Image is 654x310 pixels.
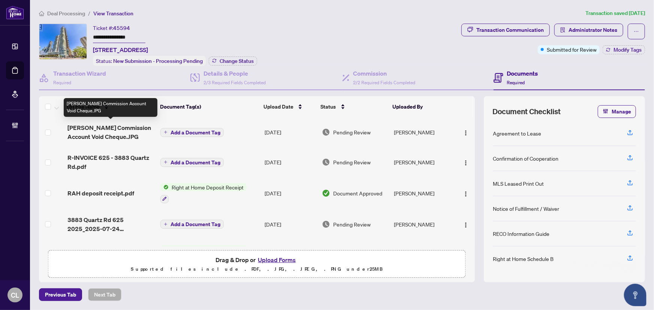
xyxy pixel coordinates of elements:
h4: Details & People [204,69,266,78]
img: Status Icon [160,183,169,191]
button: Manage [598,105,636,118]
td: [DATE] [262,147,319,177]
img: Logo [463,191,469,197]
th: Upload Date [260,96,318,117]
button: Add a Document Tag [160,158,224,167]
button: Add a Document Tag [160,157,224,167]
span: Required [507,80,525,85]
div: Transaction Communication [476,24,544,36]
span: Required [53,80,71,85]
th: (5) File Name [64,96,157,117]
span: 3883 Quartz Rd 625 2025_2025-07-24 20_43_58.pdf [67,215,154,233]
span: Document Checklist [493,106,561,117]
div: Confirmation of Cooperation [493,154,558,162]
button: Status IconRight at Home Deposit Receipt [160,245,247,265]
img: Logo [463,222,469,228]
td: [PERSON_NAME] [391,177,454,209]
span: Right at Home Deposit Receipt [169,245,247,253]
span: Drag & Drop or [216,255,298,265]
img: Logo [463,130,469,136]
h4: Documents [507,69,538,78]
img: Document Status [322,189,330,197]
span: New Submission - Processing Pending [113,58,203,64]
span: Status [321,103,336,111]
th: Document Tag(s) [157,96,260,117]
button: Logo [460,126,472,138]
span: Pending Review [333,158,371,166]
button: Status IconRight at Home Deposit Receipt [160,183,247,203]
div: RECO Information Guide [493,230,549,238]
button: Upload Forms [256,255,298,265]
div: Notice of Fulfillment / Waiver [493,204,559,213]
td: [PERSON_NAME] [391,209,454,239]
span: Modify Tags [614,47,642,52]
span: plus [164,160,168,164]
button: Open asap [624,284,647,306]
span: RBC SLIP AND BANK DRAFT.jpg [67,246,154,264]
div: MLS Leased Print Out [493,179,544,188]
button: Logo [460,218,472,230]
h4: Transaction Wizard [53,69,106,78]
td: [PERSON_NAME] [391,239,454,271]
li: / [88,9,90,18]
span: plus [164,130,168,134]
span: solution [560,27,566,33]
span: Add a Document Tag [171,222,220,227]
div: Status: [93,56,206,66]
article: Transaction saved [DATE] [585,9,645,18]
span: R-INVOICE 625 - 3883 Quartz Rd.pdf [67,153,154,171]
span: Drag & Drop orUpload FormsSupported files include .PDF, .JPG, .JPEG, .PNG under25MB [48,250,465,278]
button: Add a Document Tag [160,127,224,137]
div: Agreement to Lease [493,129,541,137]
img: Document Status [322,128,330,136]
span: Deal Processing [47,10,85,17]
span: Pending Review [333,220,371,228]
th: Uploaded By [389,96,453,117]
span: plus [164,222,168,226]
span: home [39,11,44,16]
span: Right at Home Deposit Receipt [169,183,247,191]
span: Pending Review [333,128,371,136]
button: Administrator Notes [554,24,623,36]
span: Add a Document Tag [171,160,220,165]
img: Logo [463,160,469,166]
span: CL [11,290,19,300]
button: Logo [460,187,472,199]
button: Next Tab [88,288,121,301]
div: [PERSON_NAME] Commission Account Void Cheque.JPG [64,98,157,117]
th: Status [318,96,389,117]
img: Document Status [322,220,330,228]
span: Administrator Notes [569,24,617,36]
button: Change Status [209,57,257,66]
button: Add a Document Tag [160,220,224,229]
span: Upload Date [263,103,293,111]
button: Logo [460,156,472,168]
button: Add a Document Tag [160,128,224,137]
span: 45594 [113,25,130,31]
span: Previous Tab [45,289,76,301]
img: Status Icon [160,245,169,253]
h4: Commission [353,69,416,78]
span: Document Approved [333,189,382,197]
p: Supported files include .PDF, .JPG, .JPEG, .PNG under 25 MB [53,265,461,274]
img: logo [6,6,24,19]
span: [PERSON_NAME] Commission Account Void Cheque.JPG [67,123,154,141]
span: Add a Document Tag [171,130,220,135]
td: [PERSON_NAME] [391,117,454,147]
button: Transaction Communication [461,24,550,36]
span: Submitted for Review [547,45,597,54]
img: Document Status [322,158,330,166]
div: Ticket #: [93,24,130,32]
button: Modify Tags [603,45,645,54]
span: Change Status [220,58,254,64]
div: Right at Home Schedule B [493,255,554,263]
td: [PERSON_NAME] [391,147,454,177]
span: Manage [612,106,631,118]
span: 2/2 Required Fields Completed [353,80,416,85]
span: RAH deposit receipt.pdf [67,189,134,198]
td: [DATE] [262,117,319,147]
span: 2/3 Required Fields Completed [204,80,266,85]
span: [STREET_ADDRESS] [93,45,148,54]
td: [DATE] [262,239,319,271]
